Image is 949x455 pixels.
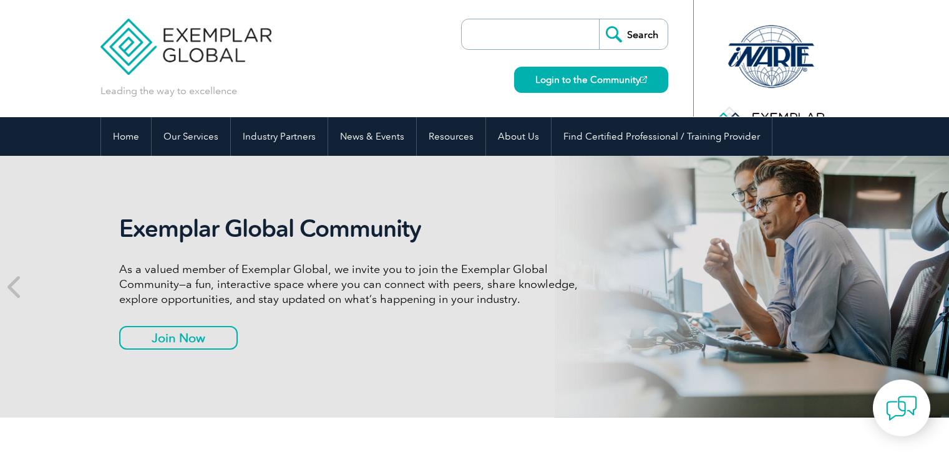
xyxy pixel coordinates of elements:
a: Resources [417,117,485,156]
h2: Exemplar Global Community [119,214,587,243]
a: Login to the Community [514,67,668,93]
a: Our Services [152,117,230,156]
img: open_square.png [640,76,647,83]
a: About Us [486,117,551,156]
input: Search [599,19,668,49]
a: News & Events [328,117,416,156]
img: contact-chat.png [886,393,917,424]
a: Find Certified Professional / Training Provider [552,117,772,156]
p: Leading the way to excellence [100,84,237,98]
a: Join Now [119,326,238,350]
a: Home [101,117,151,156]
p: As a valued member of Exemplar Global, we invite you to join the Exemplar Global Community—a fun,... [119,262,587,307]
a: Industry Partners [231,117,328,156]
